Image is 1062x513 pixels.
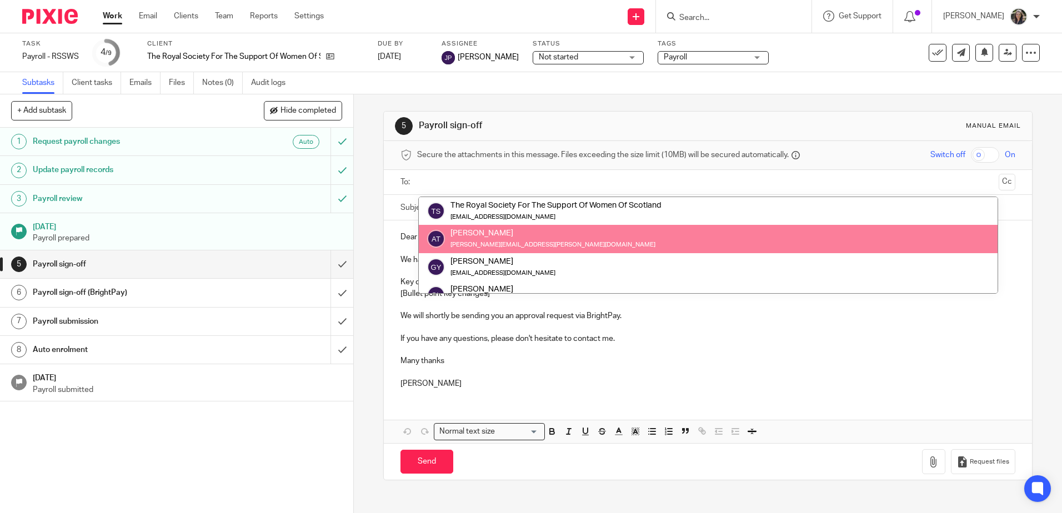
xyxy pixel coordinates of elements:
span: Get Support [839,12,881,20]
p: [PERSON_NAME] [943,11,1004,22]
span: Payroll [664,53,687,61]
h1: Payroll submission [33,313,224,330]
h1: [DATE] [33,219,343,233]
a: Team [215,11,233,22]
p: If you have any questions, please don't hesitate to contact me. [400,333,1015,344]
div: 1 [11,134,27,149]
p: We will shortly be sending you an approval request via BrightPay. [400,310,1015,321]
h1: Payroll sign-off (BrightPay) [33,284,224,301]
h1: [DATE] [33,370,343,384]
a: Email [139,11,157,22]
h1: Request payroll changes [33,133,224,150]
label: Assignee [442,39,519,48]
div: [PERSON_NAME] [450,228,655,239]
span: Hide completed [280,107,336,115]
a: Files [169,72,194,94]
div: Payroll - RSSWS [22,51,79,62]
div: 5 [395,117,413,135]
div: 7 [11,314,27,329]
a: Emails [129,72,161,94]
img: Pixie [22,9,78,24]
span: On [1005,149,1015,160]
div: 6 [11,285,27,300]
label: Due by [378,39,428,48]
label: To: [400,177,413,188]
div: 4 [101,46,112,59]
img: svg%3E [427,286,445,304]
input: Send [400,450,453,474]
h1: Update payroll records [33,162,224,178]
input: Search [678,13,778,23]
p: Dear [PERSON_NAME] [400,232,1015,243]
a: Settings [294,11,324,22]
div: 2 [11,163,27,178]
p: Payroll prepared [33,233,343,244]
div: 8 [11,342,27,358]
input: Search for option [498,426,538,437]
button: Cc [999,174,1015,190]
span: Secure the attachments in this message. Files exceeding the size limit (10MB) will be secured aut... [417,149,789,160]
label: Subject: [400,202,429,213]
small: [EMAIL_ADDRESS][DOMAIN_NAME] [450,270,555,276]
h1: Payroll review [33,190,224,207]
a: Clients [174,11,198,22]
div: [PERSON_NAME] [450,284,555,295]
span: Not started [539,53,578,61]
button: + Add subtask [11,101,72,120]
div: [PERSON_NAME] [450,255,555,266]
a: Reports [250,11,278,22]
label: Task [22,39,79,48]
small: /9 [106,50,112,56]
img: Profile%20photo.jpg [1010,8,1028,26]
small: [EMAIL_ADDRESS][DOMAIN_NAME] [450,214,555,220]
span: [PERSON_NAME] [458,52,519,63]
p: We have completed the preparation of the payroll for September. Please find attached the payroll ... [400,254,1015,265]
div: Auto [293,135,319,149]
a: Notes (0) [202,72,243,94]
img: svg%3E [427,230,445,248]
small: [PERSON_NAME][EMAIL_ADDRESS][PERSON_NAME][DOMAIN_NAME] [450,242,655,248]
a: Client tasks [72,72,121,94]
label: Tags [658,39,769,48]
span: Request files [970,457,1009,466]
div: Manual email [966,122,1021,130]
button: Request files [951,449,1015,474]
span: Normal text size [437,426,497,437]
label: Status [533,39,644,48]
span: Switch off [930,149,965,160]
p: The Royal Society For The Support Of Women Of Scotland [147,51,320,62]
p: [Bullet point key changes] [400,288,1015,299]
button: Hide completed [264,101,342,120]
img: svg%3E [427,258,445,276]
h1: Auto enrolment [33,341,224,358]
p: Payroll submitted [33,384,343,395]
p: Many thanks [400,355,1015,366]
div: 3 [11,191,27,207]
img: svg%3E [427,202,445,220]
img: svg%3E [442,51,455,64]
div: The Royal Society For The Support Of Women Of Scotland [450,200,662,211]
div: 5 [11,256,27,272]
h1: Payroll sign-off [33,256,224,273]
span: [DATE] [378,53,401,61]
h1: Payroll sign-off [419,120,732,132]
a: Work [103,11,122,22]
p: [PERSON_NAME] [400,378,1015,389]
a: Audit logs [251,72,294,94]
a: Subtasks [22,72,63,94]
div: Search for option [434,423,545,440]
label: Client [147,39,364,48]
p: Key changes this month include: [400,276,1015,288]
